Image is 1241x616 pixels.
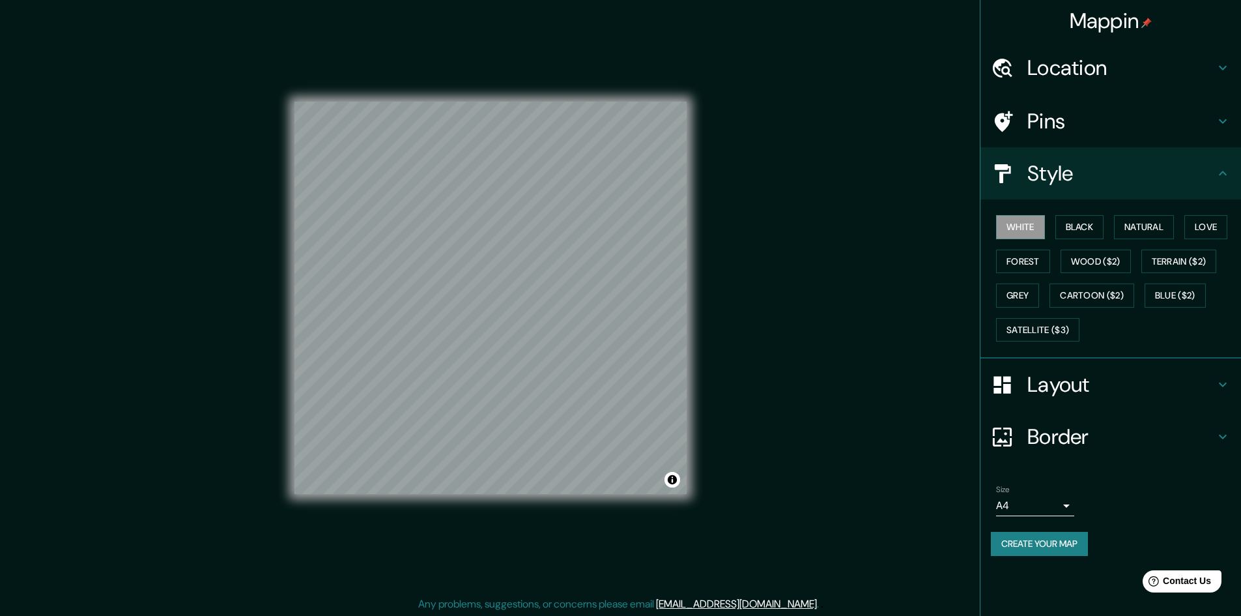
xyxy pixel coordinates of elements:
[996,495,1074,516] div: A4
[980,411,1241,463] div: Border
[1141,18,1152,28] img: pin-icon.png
[821,596,823,612] div: .
[980,95,1241,147] div: Pins
[418,596,819,612] p: Any problems, suggestions, or concerns please email .
[1055,215,1104,239] button: Black
[1061,250,1131,274] button: Wood ($2)
[1027,108,1215,134] h4: Pins
[664,472,680,488] button: Toggle attribution
[1049,284,1134,308] button: Cartoon ($2)
[996,284,1039,308] button: Grey
[294,102,687,494] canvas: Map
[996,318,1079,342] button: Satellite ($3)
[991,532,1088,556] button: Create your map
[656,597,817,611] a: [EMAIL_ADDRESS][DOMAIN_NAME]
[1027,160,1215,186] h4: Style
[996,215,1045,239] button: White
[1027,55,1215,81] h4: Location
[1027,372,1215,398] h4: Layout
[1184,215,1227,239] button: Love
[1114,215,1174,239] button: Natural
[1141,250,1217,274] button: Terrain ($2)
[819,596,821,612] div: .
[996,484,1010,495] label: Size
[996,250,1050,274] button: Forest
[1145,284,1206,308] button: Blue ($2)
[1125,565,1227,602] iframe: Help widget launcher
[980,147,1241,199] div: Style
[980,359,1241,411] div: Layout
[1027,424,1215,450] h4: Border
[980,42,1241,94] div: Location
[1070,8,1152,34] h4: Mappin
